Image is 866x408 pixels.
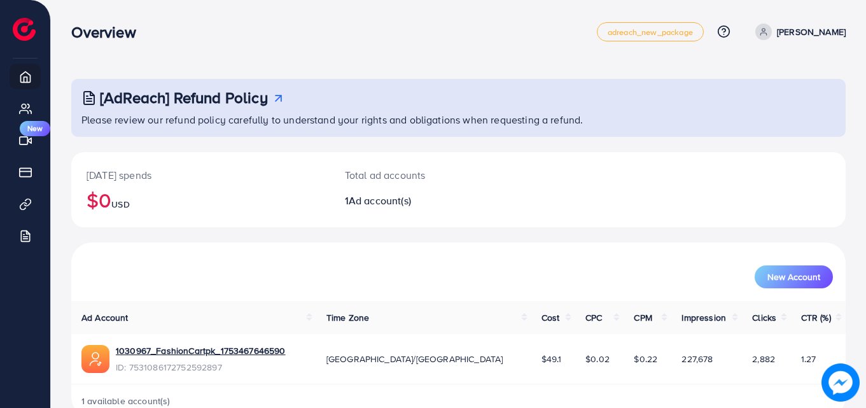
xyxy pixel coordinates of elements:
[767,272,820,281] span: New Account
[752,353,775,365] span: 2,882
[541,311,560,324] span: Cost
[597,22,704,41] a: adreach_new_package
[71,23,146,41] h3: Overview
[821,363,860,402] img: image
[20,121,50,136] span: New
[81,112,838,127] p: Please review our refund policy carefully to understand your rights and obligations when requesti...
[634,353,657,365] span: $0.22
[585,353,610,365] span: $0.02
[681,353,713,365] span: 227,678
[345,195,508,207] h2: 1
[752,311,776,324] span: Clicks
[801,353,816,365] span: 1.27
[81,345,109,373] img: ic-ads-acc.e4c84228.svg
[116,361,286,374] span: ID: 7531086172752592897
[326,311,369,324] span: Time Zone
[87,167,314,183] p: [DATE] spends
[10,127,41,153] a: New
[349,193,411,208] span: Ad account(s)
[681,311,726,324] span: Impression
[100,88,268,107] h3: [AdReach] Refund Policy
[541,353,562,365] span: $49.1
[608,28,693,36] span: adreach_new_package
[111,198,129,211] span: USD
[326,353,503,365] span: [GEOGRAPHIC_DATA]/[GEOGRAPHIC_DATA]
[750,24,846,40] a: [PERSON_NAME]
[777,24,846,39] p: [PERSON_NAME]
[81,395,171,407] span: 1 available account(s)
[87,188,314,212] h2: $0
[755,265,833,288] button: New Account
[81,311,129,324] span: Ad Account
[13,18,36,41] img: logo
[585,311,602,324] span: CPC
[634,311,652,324] span: CPM
[116,344,286,357] a: 1030967_FashionCartpk_1753467646590
[801,311,831,324] span: CTR (%)
[345,167,508,183] p: Total ad accounts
